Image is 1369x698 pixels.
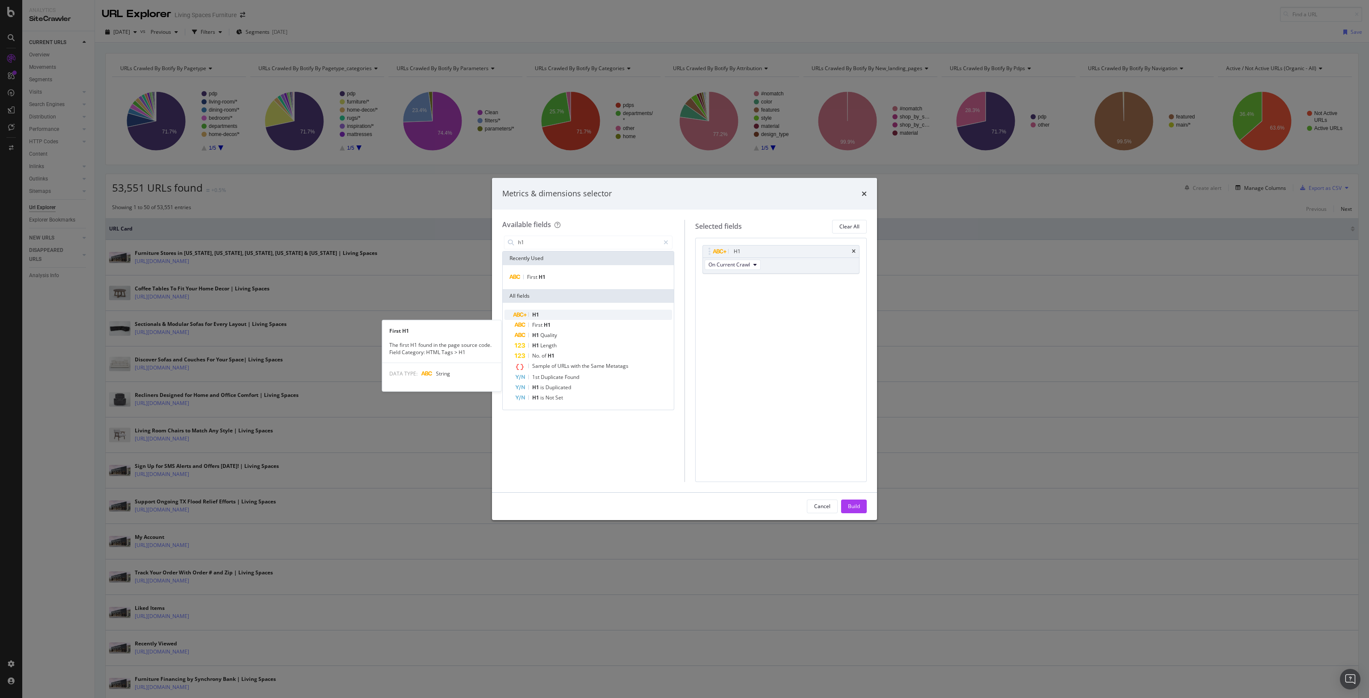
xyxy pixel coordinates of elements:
[852,249,856,254] div: times
[532,342,540,349] span: H1
[557,362,571,370] span: URLs
[503,251,674,265] div: Recently Used
[814,503,830,510] div: Cancel
[705,260,761,270] button: On Current Crawl
[382,341,501,356] div: The first H1 found in the page source code. Field Category: HTML Tags > H1
[532,321,544,328] span: First
[807,500,838,513] button: Cancel
[540,384,545,391] span: is
[527,273,539,281] span: First
[1340,669,1360,689] div: Open Intercom Messenger
[548,352,554,359] span: H1
[532,311,539,318] span: H1
[551,362,557,370] span: of
[545,394,555,401] span: Not
[606,362,628,370] span: Metatags
[695,222,742,231] div: Selected fields
[503,289,674,303] div: All fields
[492,178,877,520] div: modal
[540,342,557,349] span: Length
[542,352,548,359] span: of
[517,236,660,249] input: Search by field name
[532,331,540,339] span: H1
[839,223,859,230] div: Clear All
[532,352,542,359] span: No.
[734,247,741,256] div: H1
[502,188,612,199] div: Metrics & dimensions selector
[532,394,540,401] span: H1
[848,503,860,510] div: Build
[571,362,582,370] span: with
[532,384,540,391] span: H1
[545,384,571,391] span: Duplicated
[544,321,551,328] span: H1
[555,394,563,401] span: Set
[832,220,867,234] button: Clear All
[382,327,501,334] div: First H1
[862,188,867,199] div: times
[539,273,545,281] span: H1
[708,261,750,268] span: On Current Crawl
[841,500,867,513] button: Build
[541,373,565,381] span: Duplicate
[540,394,545,401] span: is
[702,245,860,274] div: H1timesOn Current Crawl
[565,373,579,381] span: Found
[502,220,551,229] div: Available fields
[532,362,551,370] span: Sample
[532,373,541,381] span: 1st
[540,331,557,339] span: Quality
[591,362,606,370] span: Same
[582,362,591,370] span: the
